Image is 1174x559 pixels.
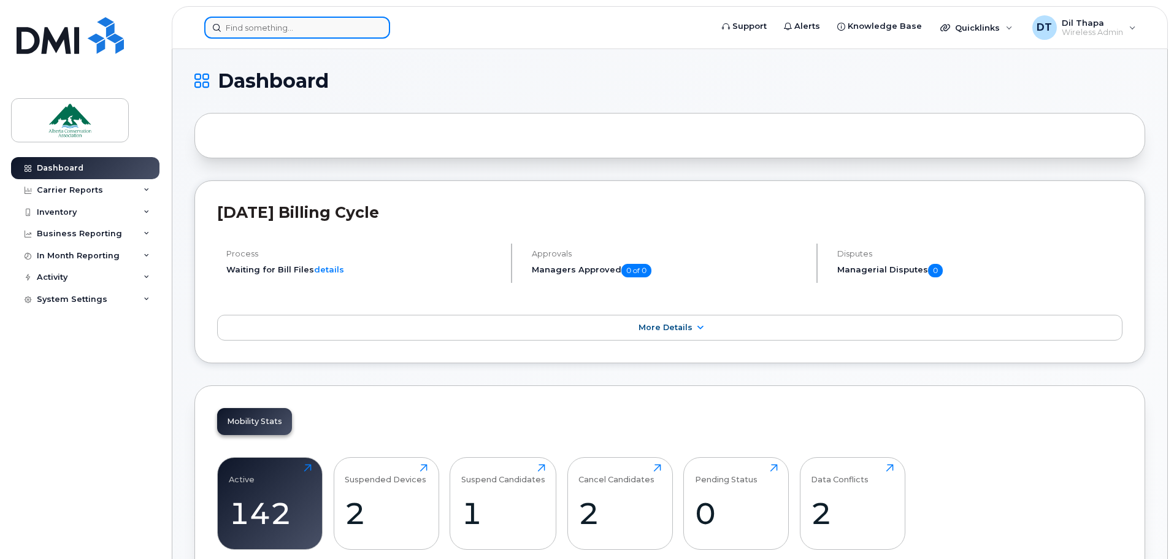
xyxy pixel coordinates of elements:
[532,264,806,277] h5: Managers Approved
[229,464,255,484] div: Active
[578,464,661,542] a: Cancel Candidates2
[345,464,428,542] a: Suspended Devices2
[578,464,654,484] div: Cancel Candidates
[226,249,501,258] h4: Process
[461,464,545,542] a: Suspend Candidates1
[695,464,758,484] div: Pending Status
[461,464,545,484] div: Suspend Candidates
[345,464,426,484] div: Suspended Devices
[578,495,661,531] div: 2
[314,264,344,274] a: details
[639,323,693,332] span: More Details
[461,495,545,531] div: 1
[229,495,312,531] div: 142
[217,203,1122,222] h2: [DATE] Billing Cycle
[226,264,501,276] li: Waiting for Bill Files
[837,264,1122,277] h5: Managerial Disputes
[811,495,894,531] div: 2
[928,264,943,277] span: 0
[811,464,869,484] div: Data Conflicts
[218,72,329,90] span: Dashboard
[837,249,1122,258] h4: Disputes
[811,464,894,542] a: Data Conflicts2
[695,464,778,542] a: Pending Status0
[695,495,778,531] div: 0
[229,464,312,542] a: Active142
[532,249,806,258] h4: Approvals
[621,264,651,277] span: 0 of 0
[345,495,428,531] div: 2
